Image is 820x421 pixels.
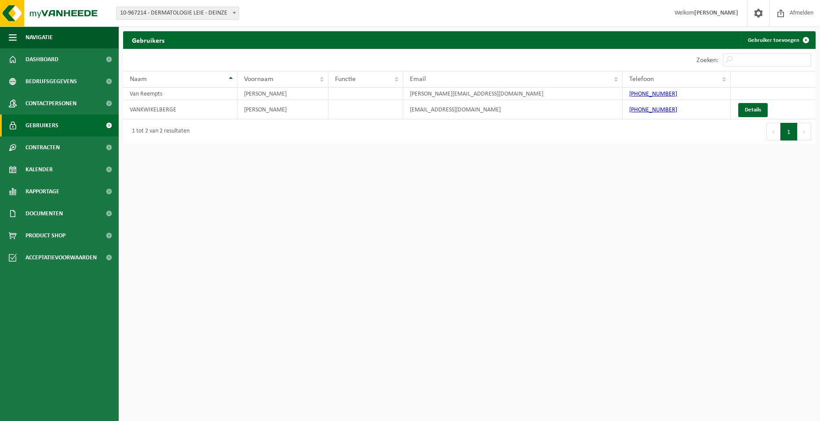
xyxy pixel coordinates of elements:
span: 10-967214 - DERMATOLOGIE LEIE - DEINZE [116,7,239,20]
span: Dashboard [26,48,58,70]
label: Zoeken: [696,57,718,64]
span: Navigatie [26,26,53,48]
div: 1 tot 2 van 2 resultaten [128,124,190,140]
span: Bedrijfsgegevens [26,70,77,92]
span: Kalender [26,159,53,181]
span: Contracten [26,137,60,159]
strong: [PERSON_NAME] [694,10,738,16]
span: Email [410,76,426,83]
span: Telefoon [629,76,654,83]
td: [PERSON_NAME][EMAIL_ADDRESS][DOMAIN_NAME] [403,88,622,100]
span: Functie [335,76,356,83]
td: [PERSON_NAME] [237,88,328,100]
span: Rapportage [26,181,59,203]
span: Documenten [26,203,63,225]
span: Contactpersonen [26,92,77,114]
h2: Gebruikers [123,31,173,48]
td: VANKWIKELBERGE [123,100,237,119]
td: [PERSON_NAME] [237,100,328,119]
span: Naam [130,76,147,83]
span: 10-967214 - DERMATOLOGIE LEIE - DEINZE [117,7,239,19]
td: [EMAIL_ADDRESS][DOMAIN_NAME] [403,100,622,119]
span: Product Shop [26,225,66,247]
span: Voornaam [244,76,273,83]
a: [PHONE_NUMBER] [629,107,677,113]
a: Gebruiker toevoegen [741,31,815,49]
button: Next [798,123,811,140]
button: 1 [780,123,798,140]
a: [PHONE_NUMBER] [629,91,677,97]
button: Previous [766,123,780,140]
a: Details [738,103,768,117]
span: Acceptatievoorwaarden [26,247,97,269]
td: Van Reempts [123,88,237,100]
span: Gebruikers [26,114,58,137]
